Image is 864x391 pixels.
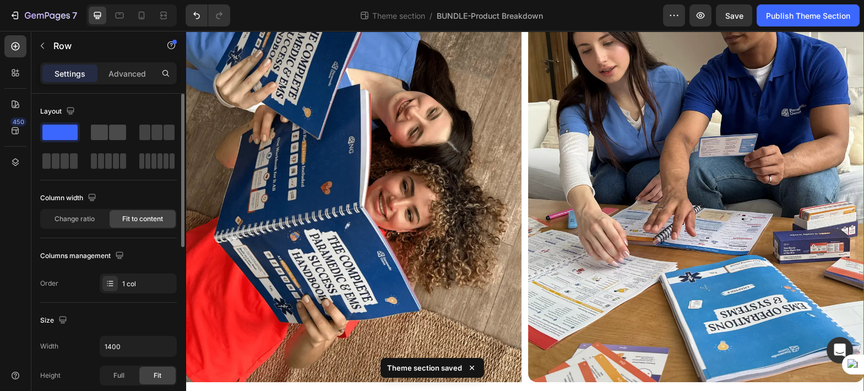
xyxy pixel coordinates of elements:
button: 7 [4,4,82,26]
button: Save [716,4,752,26]
div: Size [40,313,69,328]
p: Advanced [108,68,146,79]
div: Publish Theme Section [766,10,850,22]
div: Layout [40,104,77,119]
span: Save [725,11,743,20]
span: Theme section [370,10,427,22]
input: Auto [100,336,176,356]
div: 450 [10,117,26,126]
p: 7 [72,9,77,22]
span: Full [113,371,124,381]
span: BUNDLE-Product Breakdown [437,10,543,22]
button: Publish Theme Section [757,4,860,26]
div: Order [40,278,58,288]
p: Theme section saved [387,362,462,373]
span: Fit [154,371,161,381]
div: Height [40,371,61,381]
span: Fit to content [122,214,163,224]
span: Change ratio [55,214,95,224]
p: Settings [55,68,85,79]
div: Undo/Redo [186,4,230,26]
div: Column width [40,191,99,206]
div: Open Intercom Messenger [827,337,853,363]
iframe: Design area [186,31,864,391]
span: / [430,10,432,22]
div: 1 col [122,279,174,289]
p: Row [53,39,147,52]
div: Width [40,341,58,351]
div: Columns management [40,249,126,264]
